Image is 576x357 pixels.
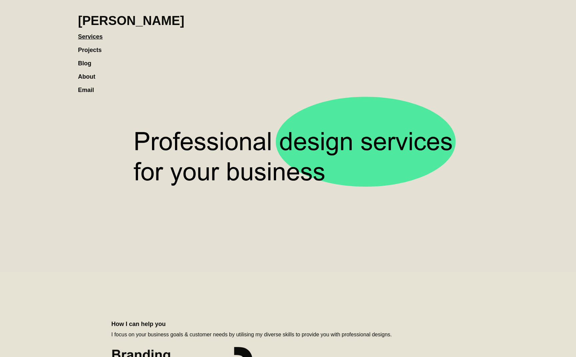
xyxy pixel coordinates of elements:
a: Services [78,27,109,40]
h2: How I can help you [111,320,465,328]
a: Email [78,80,101,93]
a: Blog [78,53,98,67]
p: ‍ [111,307,465,313]
a: home [78,7,184,28]
p: ‍ [111,297,465,303]
a: Projects [78,40,108,53]
p: ‍ [111,287,465,293]
p: ‍ [111,277,465,283]
h1: [PERSON_NAME] [78,13,184,28]
p: I focus on your business goals & customer needs by utilising my diverse skills to provide you wit... [111,331,465,338]
a: About [78,67,102,80]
